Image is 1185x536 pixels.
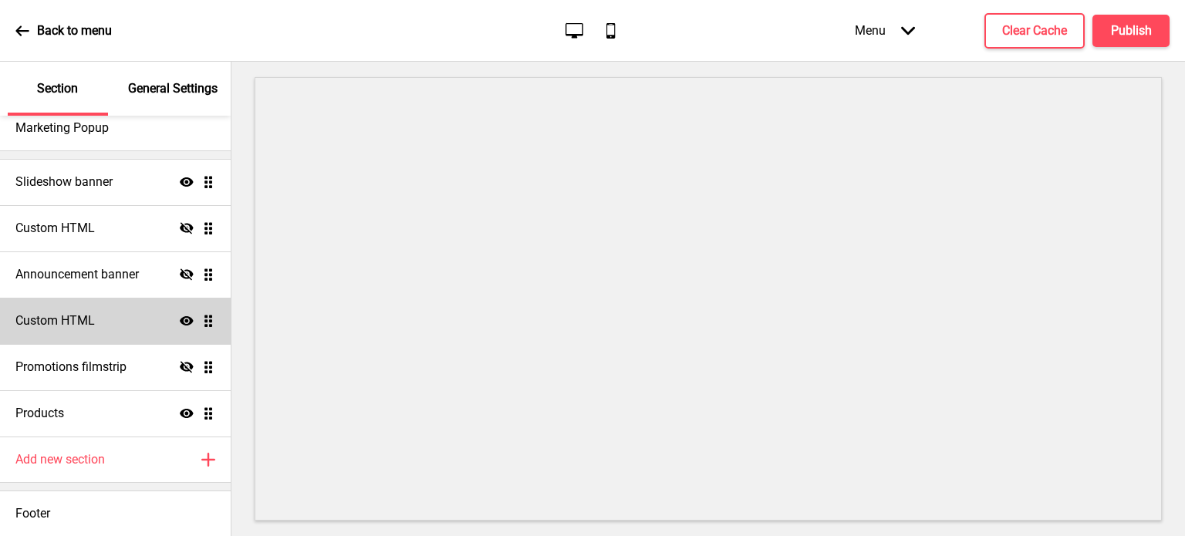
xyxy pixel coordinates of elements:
[15,359,127,376] h4: Promotions filmstrip
[15,220,95,237] h4: Custom HTML
[15,120,109,137] h4: Marketing Popup
[984,13,1085,49] button: Clear Cache
[1111,22,1152,39] h4: Publish
[128,80,218,97] p: General Settings
[839,8,930,53] div: Menu
[37,80,78,97] p: Section
[15,174,113,190] h4: Slideshow banner
[15,266,139,283] h4: Announcement banner
[1092,15,1170,47] button: Publish
[1002,22,1067,39] h4: Clear Cache
[15,312,95,329] h4: Custom HTML
[15,451,105,468] h4: Add new section
[37,22,112,39] p: Back to menu
[15,405,64,422] h4: Products
[15,505,50,522] h4: Footer
[15,10,112,52] a: Back to menu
